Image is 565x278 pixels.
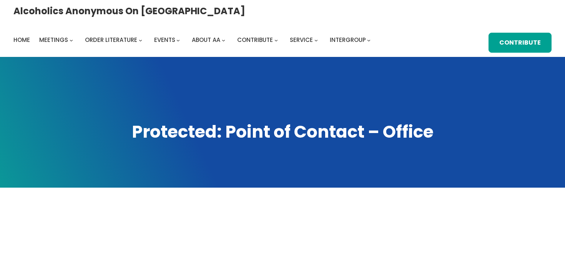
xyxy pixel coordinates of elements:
span: Service [290,36,313,44]
span: Intergroup [330,36,366,44]
button: Meetings submenu [70,38,73,42]
a: Alcoholics Anonymous on [GEOGRAPHIC_DATA] [13,3,245,19]
button: Service submenu [314,38,318,42]
a: Contribute [237,35,273,45]
nav: Intergroup [13,35,373,45]
button: Order Literature submenu [139,38,142,42]
span: Home [13,36,30,44]
span: Order Literature [85,36,137,44]
a: Intergroup [330,35,366,45]
a: Events [154,35,175,45]
span: About AA [192,36,220,44]
a: Meetings [39,35,68,45]
button: Intergroup submenu [367,38,371,42]
span: Contribute [237,36,273,44]
h1: Protected: Point of Contact – Office [13,120,552,143]
span: Events [154,36,175,44]
a: Service [290,35,313,45]
a: About AA [192,35,220,45]
button: Contribute submenu [274,38,278,42]
span: Meetings [39,36,68,44]
a: Contribute [489,33,552,53]
button: Events submenu [176,38,180,42]
a: Home [13,35,30,45]
button: About AA submenu [222,38,225,42]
